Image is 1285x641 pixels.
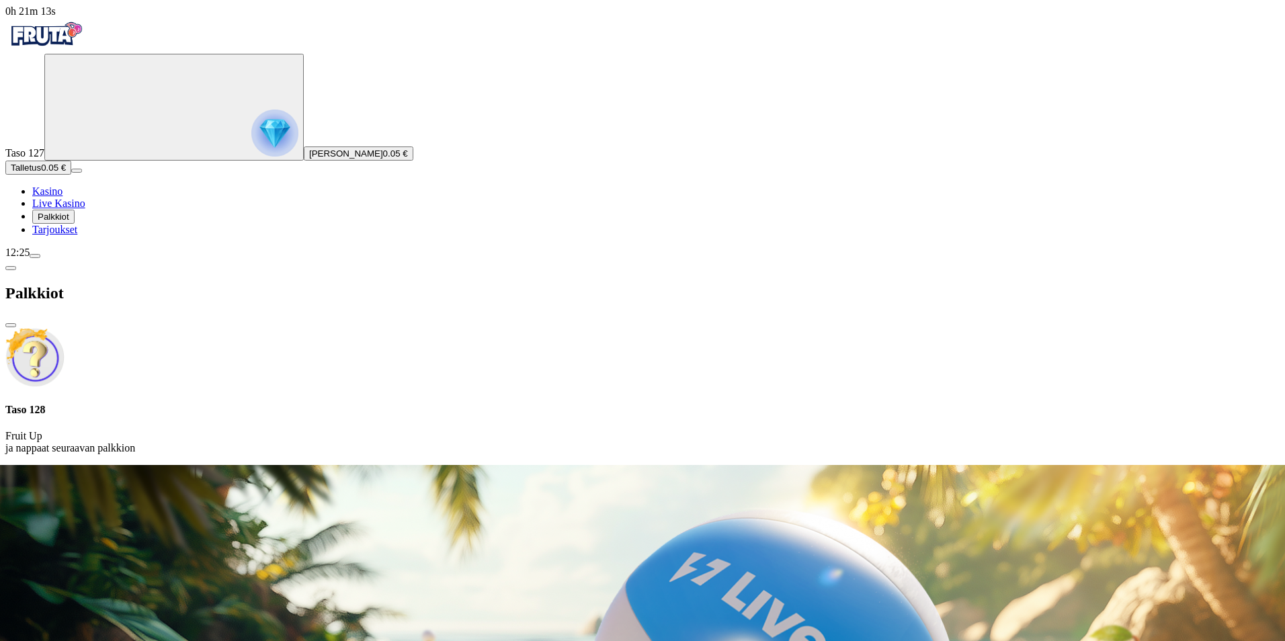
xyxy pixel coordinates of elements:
img: reward progress [251,110,298,157]
button: [PERSON_NAME]0.05 € [304,146,413,161]
span: Talletus [11,163,41,173]
nav: Primary [5,17,1280,236]
button: reward progress [44,54,304,161]
a: Fruta [5,42,86,53]
button: menu [30,254,40,258]
span: 12:25 [5,247,30,258]
p: Fruit Up ja nappaat seuraavan palkkion [5,430,1280,454]
h2: Palkkiot [5,284,1280,302]
button: Talletusplus icon0.05 € [5,161,71,175]
span: Palkkiot [38,212,69,222]
a: diamond iconKasino [32,185,63,197]
span: 0.05 € [41,163,66,173]
button: menu [71,169,82,173]
a: gift-inverted iconTarjoukset [32,224,77,235]
span: 0.05 € [383,148,408,159]
button: reward iconPalkkiot [32,210,75,224]
span: user session time [5,5,56,17]
a: poker-chip iconLive Kasino [32,198,85,209]
span: Taso 127 [5,147,44,159]
span: Tarjoukset [32,224,77,235]
img: Unlock reward icon [5,328,65,387]
span: Kasino [32,185,63,197]
img: Fruta [5,17,86,51]
button: chevron-left icon [5,266,16,270]
button: close [5,323,16,327]
span: [PERSON_NAME] [309,148,383,159]
span: Live Kasino [32,198,85,209]
h4: Taso 128 [5,404,1280,416]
